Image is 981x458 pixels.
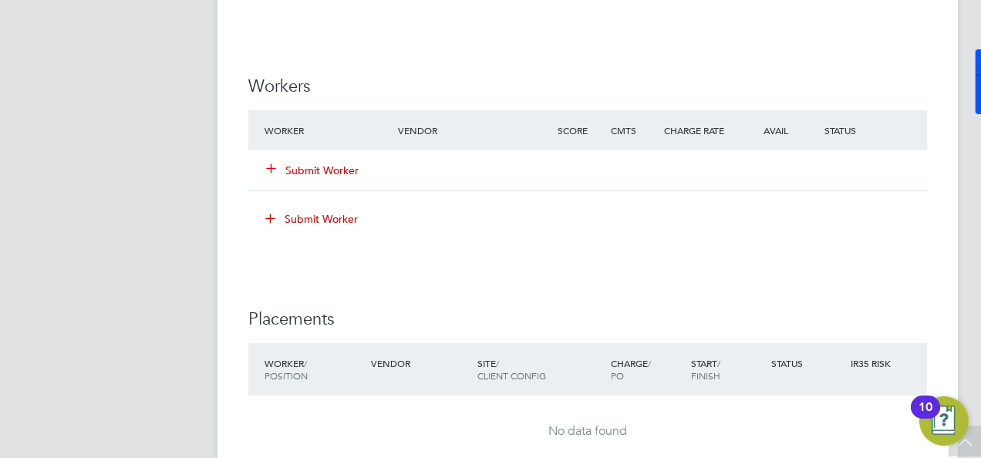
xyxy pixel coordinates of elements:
[474,349,607,389] div: Site
[919,396,969,446] button: Open Resource Center, 10 new notifications
[607,349,687,389] div: Charge
[477,357,546,382] span: / Client Config
[267,163,359,178] button: Submit Worker
[611,357,651,382] span: / PO
[740,116,821,144] div: Avail
[821,116,927,144] div: Status
[255,207,370,231] button: Submit Worker
[919,407,932,427] div: 10
[847,349,900,377] div: IR35 Risk
[248,308,927,331] h3: Placements
[687,349,767,389] div: Start
[394,116,554,144] div: Vendor
[265,357,308,382] span: / Position
[767,349,848,377] div: Status
[248,76,927,98] h3: Workers
[607,116,660,144] div: Cmts
[261,349,367,389] div: Worker
[264,423,912,439] div: No data found
[660,116,740,144] div: Charge Rate
[367,349,474,377] div: Vendor
[691,357,720,382] span: / Finish
[554,116,607,144] div: Score
[261,116,394,144] div: Worker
